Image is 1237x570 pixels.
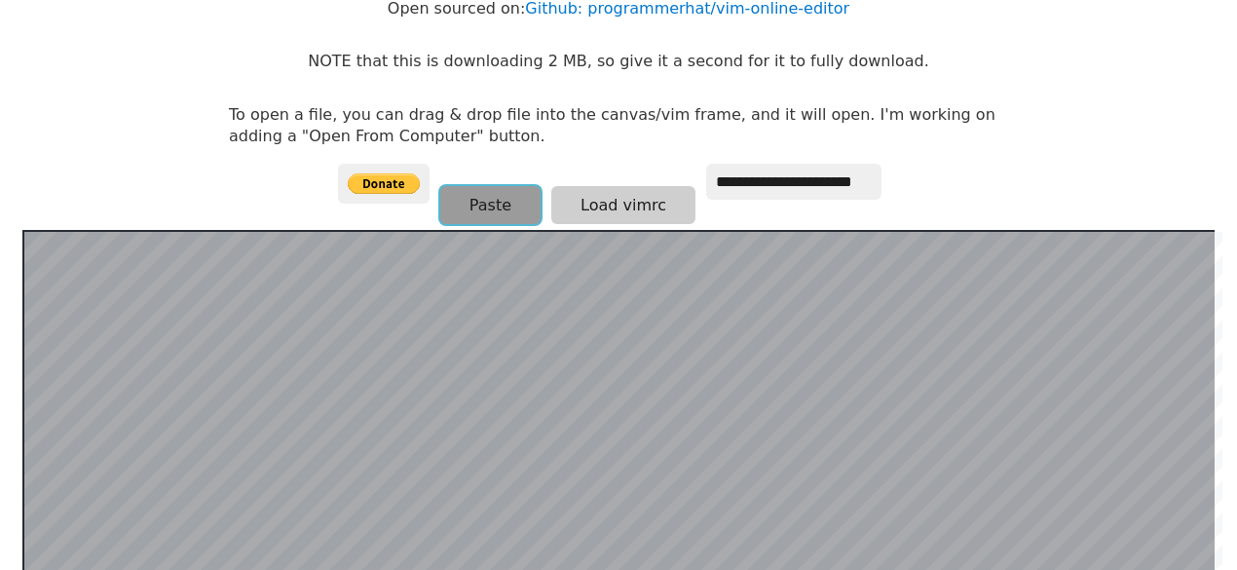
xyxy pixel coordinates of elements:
button: Load vimrc [551,186,695,224]
p: To open a file, you can drag & drop file into the canvas/vim frame, and it will open. I'm working... [229,104,1008,148]
p: NOTE that this is downloading 2 MB, so give it a second for it to fully download. [308,51,928,72]
button: Paste [440,186,541,224]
